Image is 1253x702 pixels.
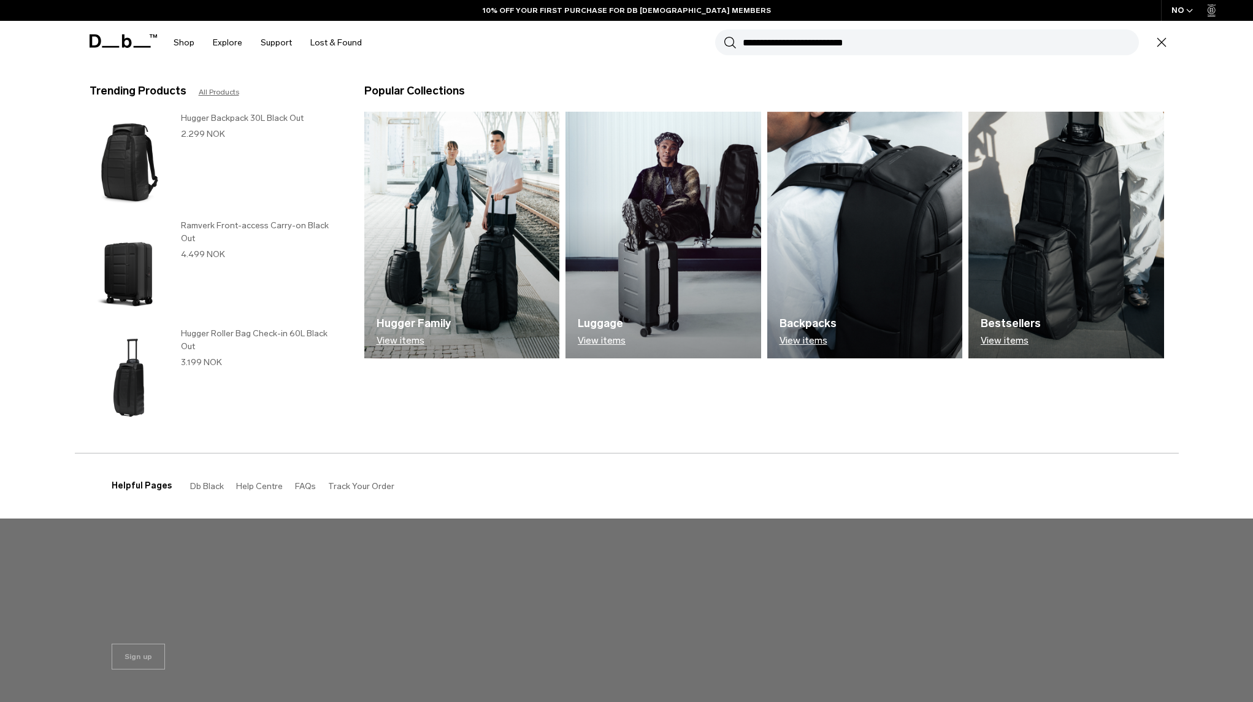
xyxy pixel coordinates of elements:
[767,112,963,358] img: Db
[112,479,172,492] h3: Helpful Pages
[181,327,340,353] h3: Hugger Roller Bag Check-in 60L Black Out
[968,112,1164,358] a: Db Bestsellers View items
[90,327,340,428] a: Hugger Roller Bag Check-in 60L Black Out Hugger Roller Bag Check-in 60L Black Out 3.199 NOK
[261,21,292,64] a: Support
[377,335,451,346] p: View items
[295,481,316,492] a: FAQs
[181,112,340,125] h3: Hugger Backpack 30L Black Out
[377,315,451,332] h3: Hugger Family
[364,112,560,358] a: Db Hugger Family View items
[981,315,1041,332] h3: Bestsellers
[981,335,1041,346] p: View items
[90,112,340,213] a: Hugger Backpack 30L Black Out Hugger Backpack 30L Black Out 2.299 NOK
[90,112,169,213] img: Hugger Backpack 30L Black Out
[90,219,340,320] a: Ramverk Front-access Carry-on Black Out Ramverk Front-access Carry-on Black Out 4.499 NOK
[310,21,362,64] a: Lost & Found
[780,335,837,346] p: View items
[364,112,560,358] img: Db
[780,315,837,332] h3: Backpacks
[90,219,169,320] img: Ramverk Front-access Carry-on Black Out
[164,21,371,64] nav: Main Navigation
[181,129,225,139] span: 2.299 NOK
[174,21,194,64] a: Shop
[578,315,626,332] h3: Luggage
[767,112,963,358] a: Db Backpacks View items
[328,481,394,492] a: Track Your Order
[181,357,222,368] span: 3.199 NOK
[90,83,186,99] h3: Trending Products
[190,481,224,492] a: Db Black
[565,112,761,358] a: Db Luggage View items
[181,219,340,245] h3: Ramverk Front-access Carry-on Black Out
[578,335,626,346] p: View items
[181,249,225,260] span: 4.499 NOK
[90,327,169,428] img: Hugger Roller Bag Check-in 60L Black Out
[213,21,242,64] a: Explore
[364,83,465,99] h3: Popular Collections
[236,481,283,492] a: Help Centre
[968,112,1164,358] img: Db
[565,112,761,358] img: Db
[483,5,771,16] a: 10% OFF YOUR FIRST PURCHASE FOR DB [DEMOGRAPHIC_DATA] MEMBERS
[199,87,239,98] a: All Products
